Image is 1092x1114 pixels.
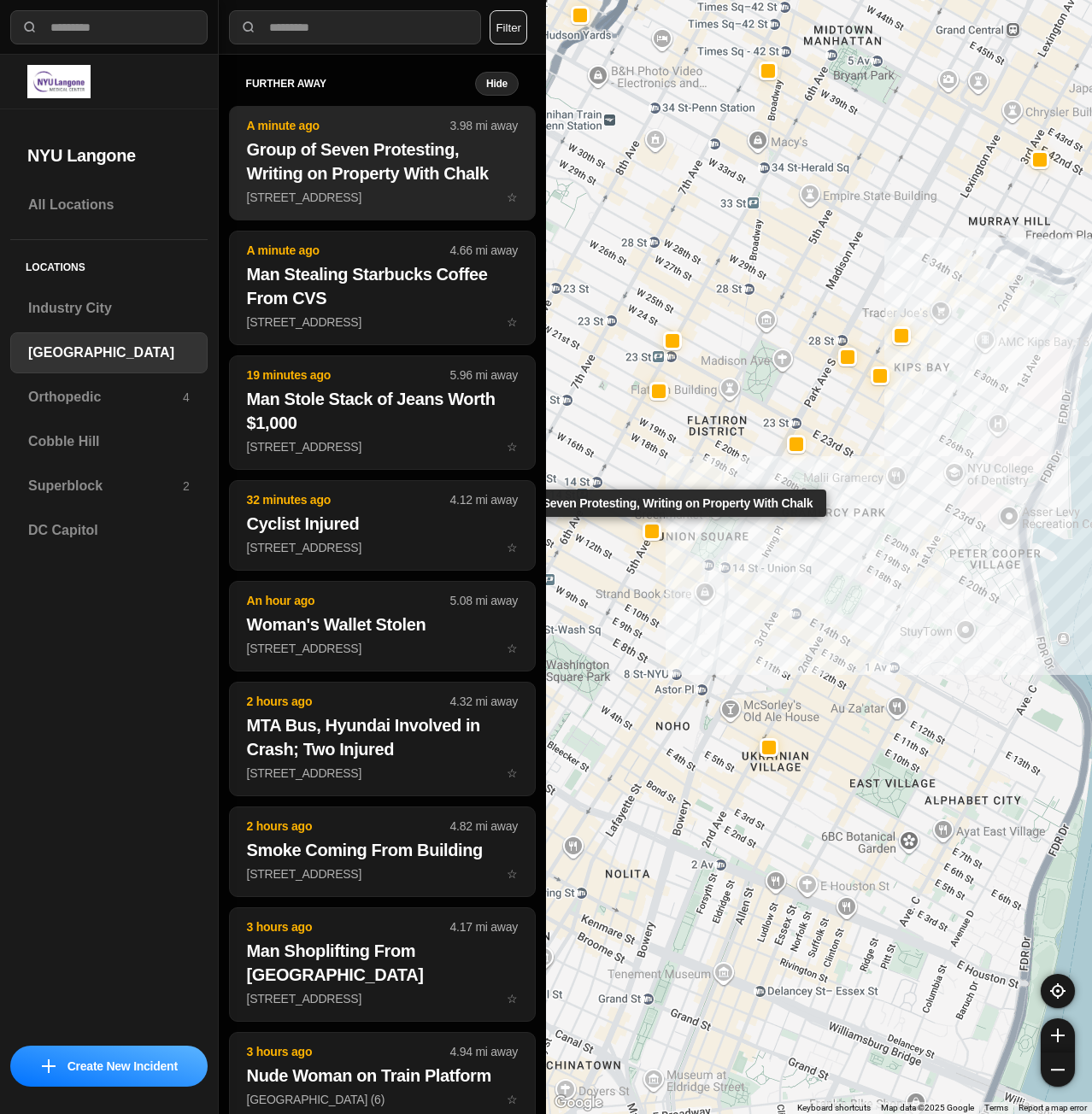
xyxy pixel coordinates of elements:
[476,490,825,517] div: Group of Seven Protesting, Writing on Property With Chalk
[229,866,536,881] a: 2 hours ago4.82 mi awaySmoke Coming From Building[STREET_ADDRESS]star
[247,512,518,536] h2: Cyclist Injured
[642,522,660,541] button: Group of Seven Protesting, Writing on Property With Chalk
[10,332,208,373] a: [GEOGRAPHIC_DATA]
[42,1059,56,1073] img: icon
[10,1046,208,1087] button: iconCreate New Incident
[507,191,518,204] span: star
[1051,1063,1065,1076] img: zoom-out
[27,144,191,167] h2: NYU Langone
[450,366,518,384] p: 5.96 mi away
[229,190,536,204] a: A minute ago3.98 mi awayGroup of Seven Protesting, Writing on Property With Chalk[STREET_ADDRESS]...
[507,1093,518,1106] span: star
[229,314,536,329] a: A minute ago4.66 mi awayMan Stealing Starbucks Coffee From CVS[STREET_ADDRESS]star
[507,766,518,780] span: star
[28,343,190,363] h3: [GEOGRAPHIC_DATA]
[246,77,475,91] h5: further away
[247,117,450,134] p: A minute ago
[450,592,518,609] p: 5.08 mi away
[10,240,208,288] h5: Locations
[450,117,518,134] p: 3.98 mi away
[229,480,536,571] button: 32 minutes ago4.12 mi awayCyclist Injured[STREET_ADDRESS]star
[183,389,190,406] p: 4
[247,592,450,609] p: An hour ago
[486,77,508,91] small: Hide
[28,476,183,496] h3: Superblock
[229,540,536,554] a: 32 minutes ago4.12 mi awayCyclist Injured[STREET_ADDRESS]star
[229,231,536,345] button: A minute ago4.66 mi awayMan Stealing Starbucks Coffee From CVS[STREET_ADDRESS]star
[1041,1052,1075,1087] button: zoom-out
[10,421,208,462] a: Cobble Hill
[450,918,518,935] p: 4.17 mi away
[507,867,518,881] span: star
[247,939,518,987] h2: Man Shoplifting From [GEOGRAPHIC_DATA]
[247,387,518,435] h2: Man Stole Stack of Jeans Worth $1,000
[1041,1018,1075,1052] button: zoom-in
[450,242,518,259] p: 4.66 mi away
[28,387,183,407] h3: Orthopedic
[1019,1103,1087,1112] a: Report a map error
[247,242,450,259] p: A minute ago
[247,693,450,710] p: 2 hours ago
[10,466,208,507] a: Superblock2
[240,19,257,36] img: search
[450,818,518,835] p: 4.82 mi away
[550,1092,607,1114] a: Open this area in Google Maps (opens a new window)
[247,438,518,455] p: [STREET_ADDRESS]
[450,1043,518,1060] p: 4.94 mi away
[1041,974,1075,1008] button: recenter
[247,1091,518,1108] p: [GEOGRAPHIC_DATA] (6)
[1050,983,1066,999] img: recenter
[10,185,208,226] a: All Locations
[450,491,518,508] p: 4.12 mi away
[247,138,518,185] h2: Group of Seven Protesting, Writing on Property With Chalk
[27,65,91,98] img: logo
[984,1103,1008,1112] a: Terms (opens in new tab)
[507,315,518,329] span: star
[10,288,208,329] a: Industry City
[183,478,190,495] p: 2
[229,106,536,220] button: A minute ago3.98 mi awayGroup of Seven Protesting, Writing on Property With Chalk[STREET_ADDRESS]...
[247,314,518,331] p: [STREET_ADDRESS]
[247,918,450,935] p: 3 hours ago
[28,195,190,215] h3: All Locations
[68,1058,178,1075] p: Create New Incident
[475,72,519,96] button: Hide
[28,431,190,452] h3: Cobble Hill
[507,992,518,1006] span: star
[247,865,518,882] p: [STREET_ADDRESS]
[21,19,38,36] img: search
[550,1092,607,1114] img: Google
[507,541,518,554] span: star
[247,1064,518,1088] h2: Nude Woman on Train Platform
[797,1102,871,1114] button: Keyboard shortcuts
[229,682,536,796] button: 2 hours ago4.32 mi awayMTA Bus, Hyundai Involved in Crash; Two Injured[STREET_ADDRESS]star
[247,838,518,862] h2: Smoke Coming From Building
[229,355,536,470] button: 19 minutes ago5.96 mi awayMan Stole Stack of Jeans Worth $1,000[STREET_ADDRESS]star
[247,189,518,206] p: [STREET_ADDRESS]
[507,440,518,454] span: star
[229,907,536,1022] button: 3 hours ago4.17 mi awayMan Shoplifting From [GEOGRAPHIC_DATA][STREET_ADDRESS]star
[247,262,518,310] h2: Man Stealing Starbucks Coffee From CVS
[507,642,518,655] span: star
[247,990,518,1007] p: [STREET_ADDRESS]
[229,581,536,671] button: An hour ago5.08 mi awayWoman's Wallet Stolen[STREET_ADDRESS]star
[450,693,518,710] p: 4.32 mi away
[1051,1029,1065,1042] img: zoom-in
[247,818,450,835] p: 2 hours ago
[229,439,536,454] a: 19 minutes ago5.96 mi awayMan Stole Stack of Jeans Worth $1,000[STREET_ADDRESS]star
[229,765,536,780] a: 2 hours ago4.32 mi awayMTA Bus, Hyundai Involved in Crash; Two Injured[STREET_ADDRESS]star
[28,520,190,541] h3: DC Capitol
[881,1103,974,1112] span: Map data ©2025 Google
[247,1043,450,1060] p: 3 hours ago
[247,765,518,782] p: [STREET_ADDRESS]
[229,806,536,897] button: 2 hours ago4.82 mi awaySmoke Coming From Building[STREET_ADDRESS]star
[247,539,518,556] p: [STREET_ADDRESS]
[229,641,536,655] a: An hour ago5.08 mi awayWoman's Wallet Stolen[STREET_ADDRESS]star
[229,1092,536,1106] a: 3 hours ago4.94 mi awayNude Woman on Train Platform[GEOGRAPHIC_DATA] (6)star
[28,298,190,319] h3: Industry City
[490,10,527,44] button: Filter
[247,640,518,657] p: [STREET_ADDRESS]
[10,510,208,551] a: DC Capitol
[247,713,518,761] h2: MTA Bus, Hyundai Involved in Crash; Two Injured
